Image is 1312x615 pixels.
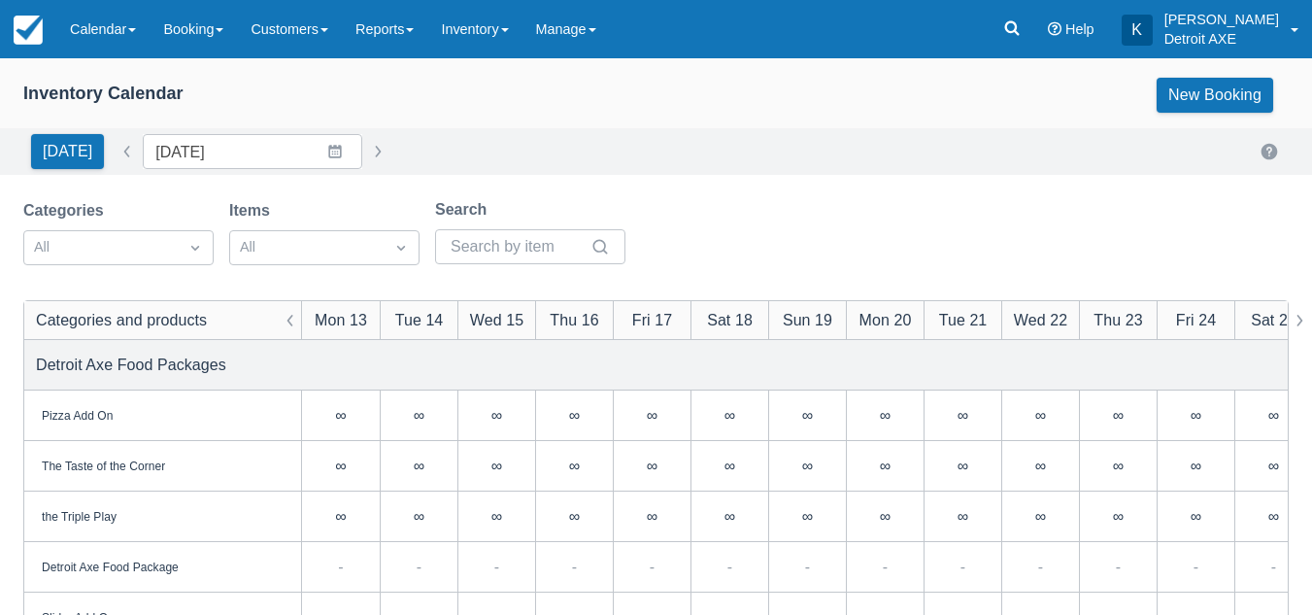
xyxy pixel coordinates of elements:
[1035,508,1046,524] div: ∞
[572,555,577,578] div: -
[457,441,535,492] div: ∞
[457,391,535,441] div: ∞
[417,555,421,578] div: -
[569,508,580,524] div: ∞
[924,492,1001,542] div: ∞
[42,457,165,474] div: The Taste of the Corner
[143,134,362,169] input: Date
[42,507,117,525] div: the Triple Play
[491,407,502,423] div: ∞
[229,199,278,222] label: Items
[724,508,735,524] div: ∞
[315,308,367,331] div: Mon 13
[939,308,988,331] div: Tue 21
[613,441,690,492] div: ∞
[42,406,113,424] div: Pizza Add On
[380,492,457,542] div: ∞
[338,555,343,578] div: -
[647,508,657,524] div: ∞
[846,441,924,492] div: ∞
[768,492,846,542] div: ∞
[1157,441,1234,492] div: ∞
[1079,391,1157,441] div: ∞
[1251,308,1296,331] div: Sat 25
[1164,10,1279,29] p: [PERSON_NAME]
[1001,391,1079,441] div: ∞
[859,308,912,331] div: Mon 20
[1093,308,1142,331] div: Thu 23
[690,492,768,542] div: ∞
[1234,492,1312,542] div: ∞
[1234,391,1312,441] div: ∞
[632,308,672,331] div: Fri 17
[1271,555,1276,578] div: -
[335,407,346,423] div: ∞
[535,492,613,542] div: ∞
[802,458,813,473] div: ∞
[494,555,499,578] div: -
[1038,555,1043,578] div: -
[42,558,179,575] div: Detroit Axe Food Package
[1065,21,1094,37] span: Help
[1116,555,1121,578] div: -
[31,134,104,169] button: [DATE]
[724,407,735,423] div: ∞
[457,492,535,542] div: ∞
[1079,492,1157,542] div: ∞
[451,229,587,264] input: Search by item
[535,391,613,441] div: ∞
[1079,441,1157,492] div: ∞
[36,353,226,376] div: Detroit Axe Food Packages
[958,407,968,423] div: ∞
[880,508,891,524] div: ∞
[335,458,346,473] div: ∞
[690,441,768,492] div: ∞
[569,458,580,473] div: ∞
[380,441,457,492] div: ∞
[1157,391,1234,441] div: ∞
[550,308,598,331] div: Thu 16
[435,198,494,222] label: Search
[14,16,43,45] img: checkfront-main-nav-mini-logo.png
[1122,15,1153,46] div: K
[569,407,580,423] div: ∞
[302,441,380,492] div: ∞
[470,308,523,331] div: Wed 15
[1268,508,1279,524] div: ∞
[414,508,424,524] div: ∞
[302,391,380,441] div: ∞
[1194,555,1198,578] div: -
[880,458,891,473] div: ∞
[335,508,346,524] div: ∞
[613,492,690,542] div: ∞
[391,238,411,257] span: Dropdown icon
[707,308,753,331] div: Sat 18
[883,555,888,578] div: -
[1176,308,1216,331] div: Fri 24
[1191,407,1201,423] div: ∞
[185,238,205,257] span: Dropdown icon
[1001,492,1079,542] div: ∞
[1234,441,1312,492] div: ∞
[414,458,424,473] div: ∞
[1035,407,1046,423] div: ∞
[802,508,813,524] div: ∞
[302,492,380,542] div: ∞
[1001,441,1079,492] div: ∞
[1157,492,1234,542] div: ∞
[1048,22,1061,36] i: Help
[1157,78,1273,113] a: New Booking
[1164,29,1279,49] p: Detroit AXE
[380,391,457,441] div: ∞
[805,555,810,578] div: -
[23,199,112,222] label: Categories
[846,391,924,441] div: ∞
[395,308,444,331] div: Tue 14
[880,407,891,423] div: ∞
[491,508,502,524] div: ∞
[802,407,813,423] div: ∞
[1035,458,1046,473] div: ∞
[958,458,968,473] div: ∞
[613,391,690,441] div: ∞
[690,391,768,441] div: ∞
